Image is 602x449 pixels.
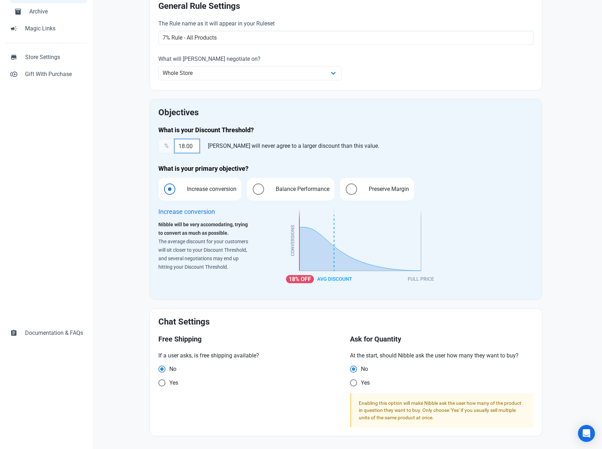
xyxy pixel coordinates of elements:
[158,19,533,28] label: The Rule name as it will appear in your Ruleset
[205,139,382,153] div: [PERSON_NAME] will never agree to a larger discount than this value.
[286,206,436,288] img: objective-increase-conversion.svg
[6,20,87,37] a: campaignMagic Links
[158,126,533,134] h4: What is your Discount Threshold?
[6,325,87,342] a: assignmentDocumentation & FAQs
[359,400,526,421] div: Enabling this option will make Nibble ask the user how many of the product in question they want ...
[6,66,87,83] a: control_point_duplicateGift With Purchase
[158,108,533,117] h2: Objectives
[10,53,17,60] span: store
[357,366,368,373] span: No
[165,366,176,373] span: No
[25,53,83,62] span: Store Settings
[268,185,333,193] span: Balance Performance
[350,351,533,360] p: At the start, should Nibble ask the user how many they want to buy?
[10,3,87,20] a: inventory_2Archive
[29,7,83,16] span: Archive
[158,164,533,173] h4: What is your primary objective?
[14,7,22,14] span: inventory_2
[286,275,314,283] div: 18%
[158,335,342,343] h3: Free Shipping
[578,425,595,442] div: Open Intercom Messenger
[10,329,17,336] span: assignment
[357,379,370,386] span: Yes
[165,379,178,386] span: Yes
[350,335,533,343] h3: Ask for Quantity
[25,329,83,337] span: Documentation & FAQs
[361,185,413,193] span: Preserve Margin
[25,24,83,33] span: Magic Links
[158,1,533,11] h2: General Rule Settings
[10,24,17,31] span: campaign
[158,206,215,217] div: Increase conversion
[180,185,240,193] span: Increase conversion
[6,49,87,66] a: storeStore Settings
[158,55,342,63] label: What will [PERSON_NAME] negotiate on?
[158,317,533,327] h2: Chat Settings
[158,351,342,360] p: If a user asks, is free shipping available?
[158,222,248,236] strong: Nibble will be very accomodating, trying to convert as much as possible.
[10,70,17,77] span: control_point_duplicate
[25,70,83,78] span: Gift With Purchase
[158,237,252,271] p: The average discount for your customers will sit closer to your Discount Threshold, and several n...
